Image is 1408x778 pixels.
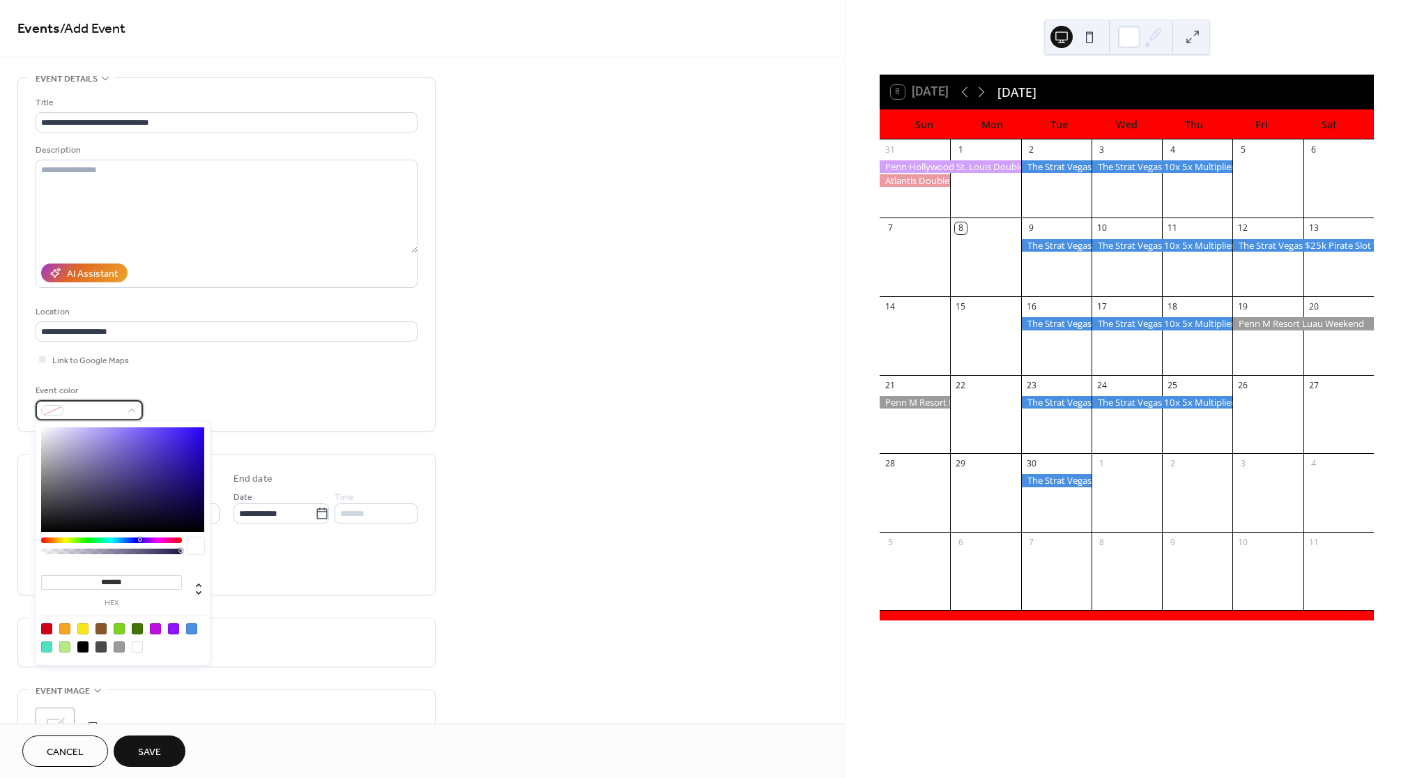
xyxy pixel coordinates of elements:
[132,623,143,634] div: #417505
[36,708,75,747] div: ;
[1237,144,1249,155] div: 5
[885,222,896,234] div: 7
[59,623,70,634] div: #F5A623
[67,267,118,282] div: AI Assistant
[1237,458,1249,470] div: 3
[1167,301,1179,313] div: 18
[150,623,161,634] div: #BD10E0
[1025,379,1037,391] div: 23
[1237,301,1249,313] div: 19
[1308,536,1319,548] div: 11
[1237,222,1249,234] div: 12
[1295,110,1363,139] div: Sat
[41,623,52,634] div: #D0021B
[1096,301,1108,313] div: 17
[1096,458,1108,470] div: 1
[335,490,354,505] span: Time
[186,623,197,634] div: #4A90E2
[36,305,415,319] div: Location
[885,379,896,391] div: 21
[138,745,161,760] span: Save
[1096,379,1108,391] div: 24
[885,458,896,470] div: 28
[59,641,70,653] div: #B8E986
[1021,474,1092,487] div: The Strat Vegas Blackjack Weekly Tournament
[1167,222,1179,234] div: 11
[36,96,415,110] div: Title
[1232,239,1374,252] div: The Strat Vegas $25k Pirate Slot Tournament
[1092,239,1233,252] div: The Strat Vegas 10x 5x Multiplier
[1228,110,1296,139] div: Fri
[1021,239,1092,252] div: The Strat Vegas Blackjack Weekly Tournament
[885,144,896,155] div: 31
[955,301,967,313] div: 15
[1161,110,1228,139] div: Thu
[1092,160,1233,173] div: The Strat Vegas 10x 5x Multiplier
[168,623,179,634] div: #9013FE
[17,15,60,43] a: Events
[997,83,1036,101] div: [DATE]
[47,745,84,760] span: Cancel
[36,684,90,699] span: Event image
[36,143,415,158] div: Description
[22,735,108,767] button: Cancel
[114,641,125,653] div: #9B9B9B
[234,472,273,487] div: End date
[132,641,143,653] div: #FFFFFF
[1025,536,1037,548] div: 7
[1025,110,1093,139] div: Tue
[1308,458,1319,470] div: 4
[60,15,125,43] span: / Add Event
[955,379,967,391] div: 22
[1021,317,1092,330] div: The Strat Vegas Blackjack Weekly Tournament
[36,72,98,86] span: Event details
[95,623,107,634] div: #8B572A
[885,301,896,313] div: 14
[1237,379,1249,391] div: 26
[955,144,967,155] div: 1
[41,600,182,607] label: hex
[1308,301,1319,313] div: 20
[41,641,52,653] div: #50E3C2
[1092,317,1233,330] div: The Strat Vegas 10x 5x Multiplier
[1167,458,1179,470] div: 2
[114,623,125,634] div: #7ED321
[958,110,1026,139] div: Mon
[1096,222,1108,234] div: 10
[77,623,89,634] div: #F8E71C
[36,383,140,398] div: Event color
[95,641,107,653] div: #4A4A4A
[955,536,967,548] div: 6
[1167,144,1179,155] div: 4
[1096,536,1108,548] div: 8
[1167,536,1179,548] div: 9
[891,110,958,139] div: Sun
[885,536,896,548] div: 5
[77,641,89,653] div: #000000
[1167,379,1179,391] div: 25
[234,490,252,505] span: Date
[114,735,185,767] button: Save
[955,222,967,234] div: 8
[880,174,950,187] div: Atlantis Doubleheader Labor Day Weekend Tournaments
[1093,110,1161,139] div: Wed
[1025,301,1037,313] div: 16
[1237,536,1249,548] div: 10
[1021,396,1092,409] div: The Strat Vegas Blackjack Weekly Tournament
[955,458,967,470] div: 29
[1096,144,1108,155] div: 3
[1232,317,1374,330] div: Penn M Resort Luau Weekend
[1021,160,1092,173] div: The Strat Vegas Blackjack Weekly Tournament
[1308,222,1319,234] div: 13
[41,264,128,282] button: AI Assistant
[1025,222,1037,234] div: 9
[1308,379,1319,391] div: 27
[1308,144,1319,155] div: 6
[1025,458,1037,470] div: 30
[1092,396,1233,409] div: The Strat Vegas 10x 5x Multiplier
[880,160,1021,173] div: Penn Hollywood St. Louis Double Feature Weekend
[1025,144,1037,155] div: 2
[880,396,950,409] div: Penn M Resort Luau Weekend
[52,353,129,368] span: Link to Google Maps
